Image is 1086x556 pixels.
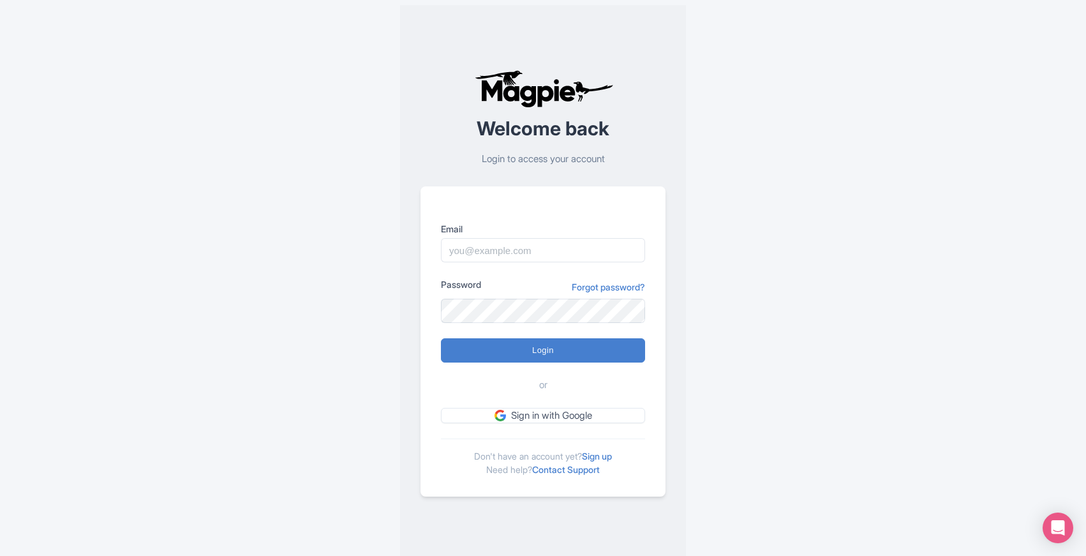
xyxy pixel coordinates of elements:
a: Sign up [582,451,612,462]
input: Login [441,338,645,363]
a: Forgot password? [572,280,645,294]
img: logo-ab69f6fb50320c5b225c76a69d11143b.png [472,70,615,108]
a: Sign in with Google [441,408,645,424]
label: Password [441,278,481,291]
h2: Welcome back [420,118,666,139]
div: Don't have an account yet? Need help? [441,439,645,476]
img: google.svg [495,410,506,421]
p: Login to access your account [420,152,666,167]
input: you@example.com [441,238,645,262]
label: Email [441,222,645,236]
span: or [539,378,547,393]
a: Contact Support [532,464,600,475]
div: Open Intercom Messenger [1043,513,1073,543]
